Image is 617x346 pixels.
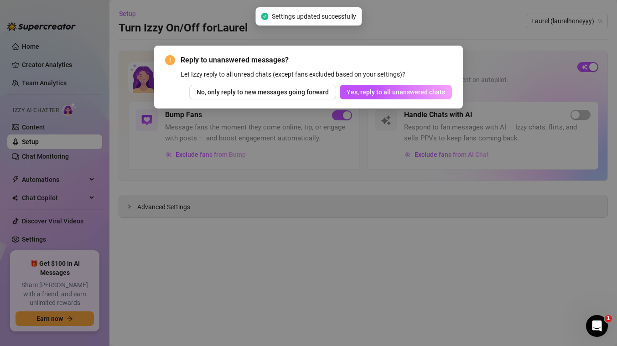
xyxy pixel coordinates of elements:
[189,85,336,99] button: No, only reply to new messages going forward
[272,11,356,21] span: Settings updated successfully
[586,315,608,337] iframe: Intercom live chat
[605,315,612,322] span: 1
[261,13,268,20] span: check-circle
[181,69,452,79] div: Let Izzy reply to all unread chats (except fans excluded based on your settings)?
[197,88,329,96] span: No, only reply to new messages going forward
[181,55,452,66] span: Reply to unanswered messages?
[340,85,452,99] button: Yes, reply to all unanswered chats
[347,88,445,96] span: Yes, reply to all unanswered chats
[165,55,175,65] span: exclamation-circle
